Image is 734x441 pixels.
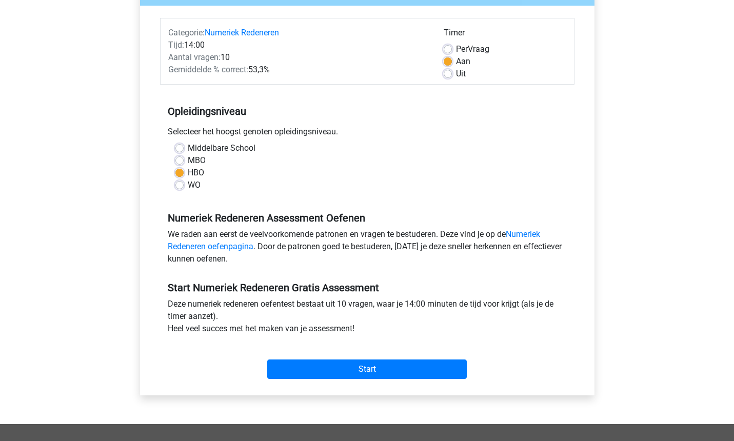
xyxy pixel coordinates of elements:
label: WO [188,179,201,191]
div: 53,3% [161,64,436,76]
div: Deze numeriek redeneren oefentest bestaat uit 10 vragen, waar je 14:00 minuten de tijd voor krijg... [160,298,574,339]
input: Start [267,359,467,379]
h5: Numeriek Redeneren Assessment Oefenen [168,212,567,224]
div: 10 [161,51,436,64]
div: 14:00 [161,39,436,51]
h5: Start Numeriek Redeneren Gratis Assessment [168,282,567,294]
label: MBO [188,154,206,167]
label: Vraag [456,43,489,55]
span: Gemiddelde % correct: [168,65,248,74]
div: Selecteer het hoogst genoten opleidingsniveau. [160,126,574,142]
span: Aantal vragen: [168,52,221,62]
label: Aan [456,55,470,68]
span: Categorie: [168,28,205,37]
a: Numeriek Redeneren oefenpagina [168,229,540,251]
label: Uit [456,68,466,80]
a: Numeriek Redeneren [205,28,279,37]
label: Middelbare School [188,142,255,154]
label: HBO [188,167,204,179]
span: Per [456,44,468,54]
div: We raden aan eerst de veelvoorkomende patronen en vragen te bestuderen. Deze vind je op de . Door... [160,228,574,269]
h5: Opleidingsniveau [168,101,567,122]
span: Tijd: [168,40,184,50]
div: Timer [444,27,566,43]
